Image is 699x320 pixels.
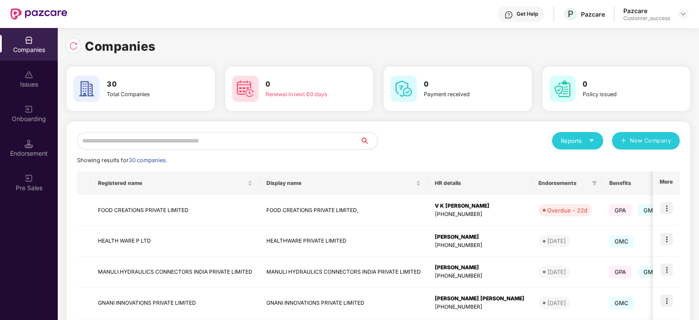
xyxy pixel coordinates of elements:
[561,136,594,145] div: Reports
[259,257,428,288] td: MANULI HYDRAULICS CONNECTORS INDIA PRIVATE LIMITED
[583,90,658,99] div: Policy issued
[435,202,524,210] div: V K [PERSON_NAME]
[259,171,428,195] th: Display name
[680,10,687,17] img: svg+xml;base64,PHN2ZyBpZD0iRHJvcGRvd24tMzJ4MzIiIHhtbG5zPSJodHRwOi8vd3d3LnczLm9yZy8yMDAwL3N2ZyIgd2...
[73,76,100,102] img: svg+xml;base64,PHN2ZyB4bWxucz0iaHR0cDovL3d3dy53My5vcmcvMjAwMC9zdmciIHdpZHRoPSI2MCIgaGVpZ2h0PSI2MC...
[549,76,576,102] img: svg+xml;base64,PHN2ZyB4bWxucz0iaHR0cDovL3d3dy53My5vcmcvMjAwMC9zdmciIHdpZHRoPSI2MCIgaGVpZ2h0PSI2MC...
[609,266,632,278] span: GPA
[107,79,182,90] h3: 30
[10,8,67,20] img: New Pazcare Logo
[24,36,33,45] img: svg+xml;base64,PHN2ZyBpZD0iQ29tcGFuaWVzIiB4bWxucz0iaHR0cDovL3d3dy53My5vcmcvMjAwMC9zdmciIHdpZHRoPS...
[612,132,680,150] button: plusNew Company
[266,79,341,90] h3: 0
[107,90,182,99] div: Total Companies
[581,10,605,18] div: Pazcare
[435,264,524,272] div: [PERSON_NAME]
[91,195,259,226] td: FOOD CREATIONS PRIVATE LIMITED
[590,178,599,188] span: filter
[24,139,33,148] img: svg+xml;base64,PHN2ZyB3aWR0aD0iMTQuNSIgaGVpZ2h0PSIxNC41IiB2aWV3Qm94PSIwIDAgMTYgMTYiIGZpbGw9Im5vbm...
[435,272,524,280] div: [PHONE_NUMBER]
[661,264,673,276] img: icon
[504,10,513,19] img: svg+xml;base64,PHN2ZyBpZD0iSGVscC0zMngzMiIgeG1sbnM9Imh0dHA6Ly93d3cudzMub3JnLzIwMDAvc3ZnIiB3aWR0aD...
[424,79,499,90] h3: 0
[547,206,587,215] div: Overdue - 22d
[583,79,658,90] h3: 0
[266,180,414,187] span: Display name
[91,171,259,195] th: Registered name
[266,90,341,99] div: Renewal in next 60 days
[661,295,673,307] img: icon
[259,288,428,319] td: GNANI INNOVATIONS PRIVATE LIMITED
[435,303,524,311] div: [PHONE_NUMBER]
[91,226,259,257] td: HEALTH WARE P LTD
[360,132,378,150] button: search
[621,138,626,145] span: plus
[623,15,670,22] div: Customer_success
[91,257,259,288] td: MANULI HYDRAULICS CONNECTORS INDIA PRIVATE LIMITED
[653,171,680,195] th: More
[638,204,663,216] span: GMC
[69,42,78,50] img: svg+xml;base64,PHN2ZyBpZD0iUmVsb2FkLTMyeDMyIiB4bWxucz0iaHR0cDovL3d3dy53My5vcmcvMjAwMC9zdmciIHdpZH...
[259,195,428,226] td: FOOD CREATIONS PRIVATE LIMITED,
[623,7,670,15] div: Pazcare
[232,76,259,102] img: svg+xml;base64,PHN2ZyB4bWxucz0iaHR0cDovL3d3dy53My5vcmcvMjAwMC9zdmciIHdpZHRoPSI2MCIgaGVpZ2h0PSI2MC...
[360,137,377,144] span: search
[85,37,156,56] h1: Companies
[609,235,634,247] span: GMC
[259,226,428,257] td: HEALTHWARE PRIVATE LIMITED
[609,297,634,309] span: GMC
[592,181,597,186] span: filter
[98,180,246,187] span: Registered name
[91,288,259,319] td: GNANI INNOVATIONS PRIVATE LIMITED
[24,174,33,183] img: svg+xml;base64,PHN2ZyB3aWR0aD0iMjAiIGhlaWdodD0iMjAiIHZpZXdCb3g9IjAgMCAyMCAyMCIgZmlsbD0ibm9uZSIgeG...
[547,299,566,307] div: [DATE]
[661,202,673,214] img: icon
[391,76,417,102] img: svg+xml;base64,PHN2ZyB4bWxucz0iaHR0cDovL3d3dy53My5vcmcvMjAwMC9zdmciIHdpZHRoPSI2MCIgaGVpZ2h0PSI2MC...
[24,70,33,79] img: svg+xml;base64,PHN2ZyBpZD0iSXNzdWVzX2Rpc2FibGVkIiB4bWxucz0iaHR0cDovL3d3dy53My5vcmcvMjAwMC9zdmciIH...
[77,157,167,163] span: Showing results for
[435,210,524,219] div: [PHONE_NUMBER]
[630,136,671,145] span: New Company
[517,10,538,17] div: Get Help
[424,90,499,99] div: Payment received
[435,295,524,303] div: [PERSON_NAME] [PERSON_NAME]
[538,180,588,187] span: Endorsements
[547,268,566,276] div: [DATE]
[24,105,33,114] img: svg+xml;base64,PHN2ZyB3aWR0aD0iMjAiIGhlaWdodD0iMjAiIHZpZXdCb3g9IjAgMCAyMCAyMCIgZmlsbD0ibm9uZSIgeG...
[589,138,594,143] span: caret-down
[129,157,167,163] span: 30 companies.
[638,266,663,278] span: GMC
[568,9,573,19] span: P
[661,233,673,245] img: icon
[428,171,531,195] th: HR details
[435,233,524,241] div: [PERSON_NAME]
[435,241,524,250] div: [PHONE_NUMBER]
[547,237,566,245] div: [DATE]
[609,204,632,216] span: GPA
